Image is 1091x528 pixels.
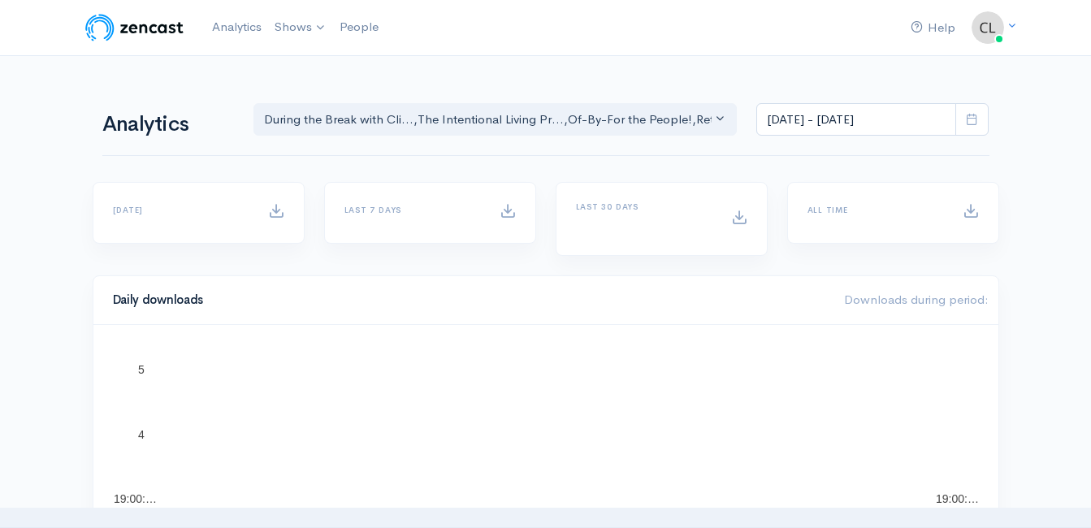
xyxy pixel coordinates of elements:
[936,492,979,505] text: 19:00:…
[83,11,186,44] img: ZenCast Logo
[904,11,962,45] a: Help
[844,292,989,307] span: Downloads during period:
[114,492,157,505] text: 19:00:…
[138,363,145,376] text: 5
[206,10,268,45] a: Analytics
[113,344,979,507] svg: A chart.
[113,206,249,214] h6: [DATE]
[333,10,385,45] a: People
[756,103,956,136] input: analytics date range selector
[344,206,480,214] h6: Last 7 days
[113,293,825,307] h4: Daily downloads
[972,11,1004,44] img: ...
[102,113,234,136] h1: Analytics
[807,206,943,214] h6: All time
[264,110,712,129] div: During the Break with Cli... , The Intentional Living Pr... , Of-By-For the People! , Rethink - R...
[268,10,333,45] a: Shows
[253,103,738,136] button: During the Break with Cli..., The Intentional Living Pr..., Of-By-For the People!, Rethink - Rese...
[138,428,145,441] text: 4
[576,202,712,211] h6: Last 30 days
